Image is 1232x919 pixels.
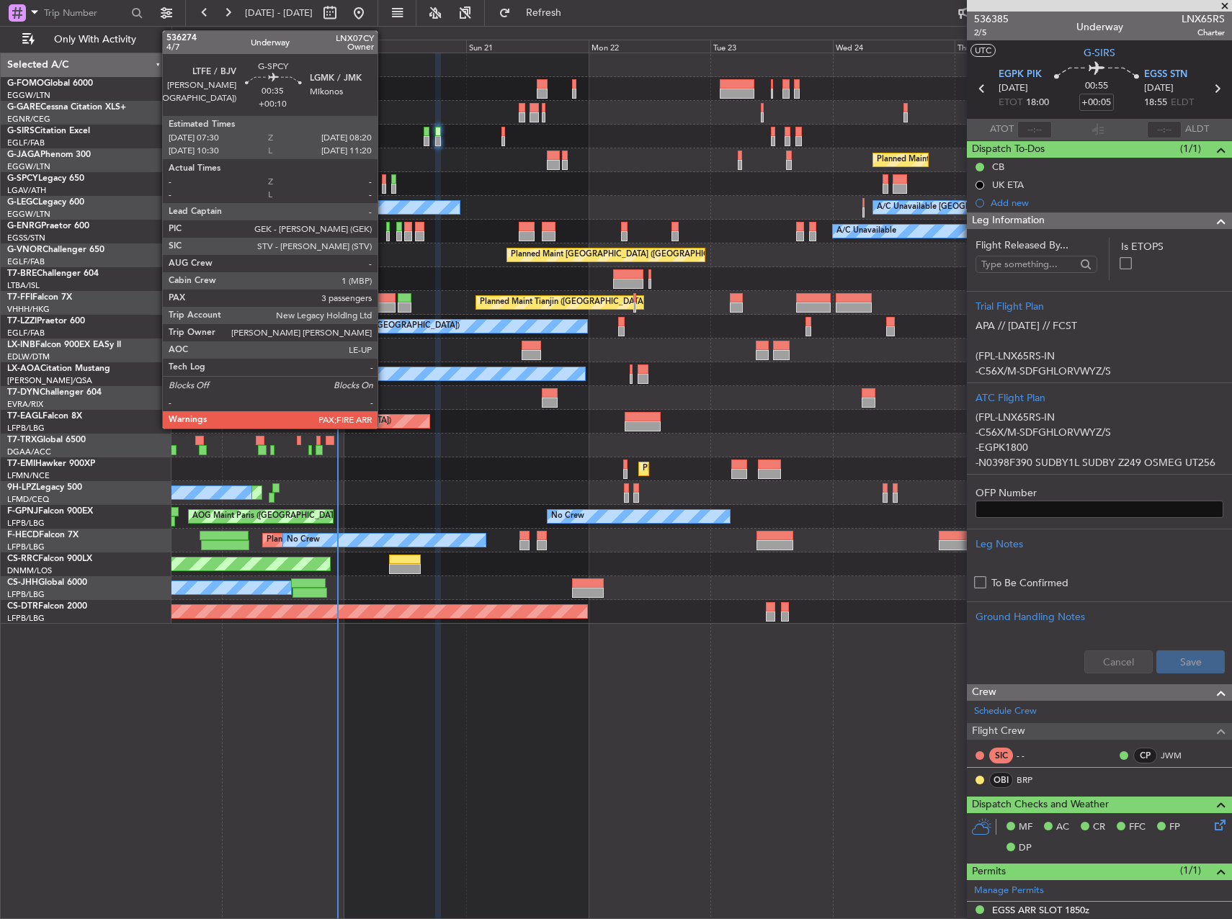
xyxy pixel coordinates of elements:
span: F-GPNJ [7,507,38,516]
span: T7-LZZI [7,317,37,326]
span: (1/1) [1180,863,1201,878]
span: G-VNOR [7,246,43,254]
a: T7-EAGLFalcon 8X [7,412,82,421]
a: EGSS/STN [7,233,45,243]
span: LNX65RS [1182,12,1225,27]
div: A/C Unavailable [GEOGRAPHIC_DATA] ([GEOGRAPHIC_DATA]) [226,315,460,337]
a: EGLF/FAB [7,138,45,148]
span: CS-RRC [7,555,38,563]
p: (FPL-LNX65RS-IN [976,349,1223,364]
div: UK ETA [992,179,1024,191]
label: OFP Number [976,485,1223,501]
span: (1/1) [1180,141,1201,156]
a: CS-RRCFalcon 900LX [7,555,92,563]
p: (FPL-LNX65RS-IN [976,410,1223,425]
span: CS-JHH [7,578,38,587]
div: - - [1017,749,1049,762]
span: CS-DTR [7,602,38,611]
label: To Be Confirmed [991,575,1068,591]
div: Sat 20 [344,40,467,53]
p: APA // [DATE] // FCST [976,318,1223,333]
a: CS-DTRFalcon 2000 [7,602,87,611]
div: ATC Flight Plan [976,390,1223,405]
div: Unplanned Maint [GEOGRAPHIC_DATA] ([GEOGRAPHIC_DATA]) [300,125,537,147]
a: DGAA/ACC [7,447,51,457]
a: EGNR/CEG [7,114,50,125]
span: T7-DYN [7,388,40,397]
a: LFPB/LBG [7,613,45,624]
span: T7-FFI [7,293,32,302]
a: JWM [1161,749,1193,762]
div: Leg Notes [976,537,1223,552]
div: Planned Maint [GEOGRAPHIC_DATA] ([GEOGRAPHIC_DATA]) [877,149,1104,171]
span: T7-EMI [7,459,35,468]
div: Underway [1076,19,1123,35]
div: Ground Handling Notes [976,609,1223,624]
span: EGPK PIK [999,68,1042,82]
button: UTC [970,44,996,57]
span: G-SPCY [7,174,38,183]
a: F-GPNJFalcon 900EX [7,507,93,516]
div: AOG Maint Paris ([GEOGRAPHIC_DATA]) [192,506,344,527]
span: G-FOMO [7,79,44,88]
span: FFC [1129,820,1146,835]
a: EGLF/FAB [7,256,45,267]
span: 536385 [974,12,1009,27]
a: LFMN/NCE [7,470,50,481]
span: AC [1056,820,1069,835]
span: 2/5 [974,27,1009,39]
span: ATOT [990,122,1014,137]
span: Only With Activity [37,35,152,45]
span: [DATE] [1144,81,1174,96]
span: G-LEGC [7,198,38,207]
span: 18:00 [1026,96,1049,110]
div: A/C Unavailable [GEOGRAPHIC_DATA] ([GEOGRAPHIC_DATA]) [877,197,1111,218]
a: LGAV/ATH [7,185,46,196]
span: ELDT [1171,96,1194,110]
span: Refresh [514,8,574,18]
div: SIC [989,748,1013,763]
span: G-JAGA [7,151,40,159]
a: LTBA/ISL [7,280,40,291]
span: G-SIRS [7,127,35,135]
span: LX-AOA [7,364,40,373]
p: -N0398F390 SUDBY1L SUDBY Z249 OSMEG UT256 DCS UL612 LISTO LISTO1L [976,455,1223,485]
div: Tue 23 [710,40,833,53]
p: -C56X/M-SDFGHLORVWYZ/S [976,425,1223,440]
div: Planned Maint [GEOGRAPHIC_DATA] ([GEOGRAPHIC_DATA]) [267,529,494,551]
input: Trip Number [44,2,127,24]
a: LFMD/CEQ [7,494,49,505]
div: [DATE] [174,29,199,41]
a: EGLF/FAB [7,328,45,339]
label: Is ETOPS [1121,239,1223,254]
a: G-LEGCLegacy 600 [7,198,84,207]
a: LX-INBFalcon 900EX EASy II [7,341,121,349]
div: Wed 24 [833,40,955,53]
div: Planned Maint [GEOGRAPHIC_DATA] ([GEOGRAPHIC_DATA]) [511,244,738,266]
a: LFPB/LBG [7,542,45,552]
div: Trial Flight Plan [976,299,1223,314]
a: T7-LZZIPraetor 600 [7,317,85,326]
span: Flight Crew [972,723,1025,740]
span: Dispatch Checks and Weather [972,797,1109,813]
span: T7-BRE [7,269,37,278]
a: EGGW/LTN [7,209,50,220]
span: LX-INB [7,341,35,349]
a: T7-FFIFalcon 7X [7,293,72,302]
a: G-FOMOGlobal 6000 [7,79,93,88]
div: Unplanned Maint [GEOGRAPHIC_DATA] ([GEOGRAPHIC_DATA]) [154,411,391,432]
a: BRP [1017,774,1049,786]
span: Leg Information [972,212,1045,229]
span: T7-TRX [7,436,37,444]
span: Dispatch To-Dos [972,141,1045,158]
input: Type something... [981,254,1076,275]
div: CB [992,161,1004,173]
span: G-SIRS [1084,45,1115,60]
span: Crew [972,684,996,701]
input: --:-- [1017,121,1052,138]
a: CS-JHHGlobal 6000 [7,578,87,587]
span: G-ENRG [7,222,41,230]
span: ETOT [999,96,1022,110]
p: -EGPK1800 [976,440,1223,455]
a: G-SPCYLegacy 650 [7,174,84,183]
